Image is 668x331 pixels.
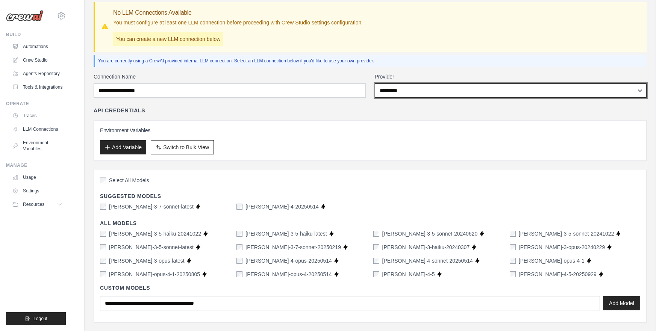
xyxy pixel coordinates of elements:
[9,81,66,93] a: Tools & Integrations
[100,219,640,227] h4: All Models
[100,284,640,292] h4: Custom Models
[113,32,223,46] p: You can create a new LLM connection below
[373,244,379,250] input: claude-3-haiku-20240307
[236,204,242,210] input: claude-sonnet-4-20250514
[100,271,106,277] input: claude-opus-4-1-20250805
[382,243,470,251] label: claude-3-haiku-20240307
[100,140,146,154] button: Add Variable
[382,230,478,237] label: claude-3-5-sonnet-20240620
[245,257,332,264] label: claude-4-opus-20250514
[6,10,44,21] img: Logo
[94,73,366,80] label: Connection Name
[100,127,640,134] h3: Environment Variables
[510,244,516,250] input: claude-3-opus-20240229
[245,203,319,210] label: claude-sonnet-4-20250514
[375,73,647,80] label: Provider
[109,257,185,264] label: claude-3-opus-latest
[236,231,242,237] input: claude-3-5-haiku-latest
[9,171,66,183] a: Usage
[6,312,66,325] button: Logout
[100,204,106,210] input: claude-3-7-sonnet-latest
[100,192,640,200] h4: Suggested Models
[109,203,194,210] label: claude-3-7-sonnet-latest
[100,177,106,183] input: Select All Models
[6,162,66,168] div: Manage
[109,177,149,184] span: Select All Models
[373,271,379,277] input: claude-sonnet-4-5
[9,198,66,210] button: Resources
[94,107,145,114] h4: API Credentials
[373,258,379,264] input: claude-4-sonnet-20250514
[9,137,66,155] a: Environment Variables
[382,257,473,264] label: claude-4-sonnet-20250514
[510,231,516,237] input: claude-3-5-sonnet-20241022
[6,32,66,38] div: Build
[109,243,194,251] label: claude-3-5-sonnet-latest
[113,8,363,17] h3: No LLM Connections Available
[510,271,516,277] input: claude-sonnet-4-5-20250929
[245,271,332,278] label: claude-opus-4-20250514
[236,244,242,250] input: claude-3-7-sonnet-20250219
[151,140,214,154] button: Switch to Bulk View
[519,230,614,237] label: claude-3-5-sonnet-20241022
[9,54,66,66] a: Crew Studio
[519,257,585,264] label: claude-opus-4-1
[382,271,435,278] label: claude-sonnet-4-5
[519,271,597,278] label: claude-sonnet-4-5-20250929
[9,110,66,122] a: Traces
[510,258,516,264] input: claude-opus-4-1
[245,230,327,237] label: claude-3-5-haiku-latest
[236,271,242,277] input: claude-opus-4-20250514
[9,68,66,80] a: Agents Repository
[163,144,209,151] span: Switch to Bulk View
[245,243,341,251] label: claude-3-7-sonnet-20250219
[100,244,106,250] input: claude-3-5-sonnet-latest
[9,123,66,135] a: LLM Connections
[9,185,66,197] a: Settings
[100,231,106,237] input: claude-3-5-haiku-20241022
[113,19,363,26] p: You must configure at least one LLM connection before proceeding with Crew Studio settings config...
[603,296,640,310] button: Add Model
[236,258,242,264] input: claude-4-opus-20250514
[23,201,44,207] span: Resources
[630,295,668,331] iframe: Chat Widget
[373,231,379,237] input: claude-3-5-sonnet-20240620
[9,41,66,53] a: Automations
[109,230,201,237] label: claude-3-5-haiku-20241022
[6,101,66,107] div: Operate
[98,58,644,64] p: You are currently using a CrewAI provided internal LLM connection. Select an LLM connection below...
[109,271,200,278] label: claude-opus-4-1-20250805
[33,316,47,322] span: Logout
[100,258,106,264] input: claude-3-opus-latest
[519,243,605,251] label: claude-3-opus-20240229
